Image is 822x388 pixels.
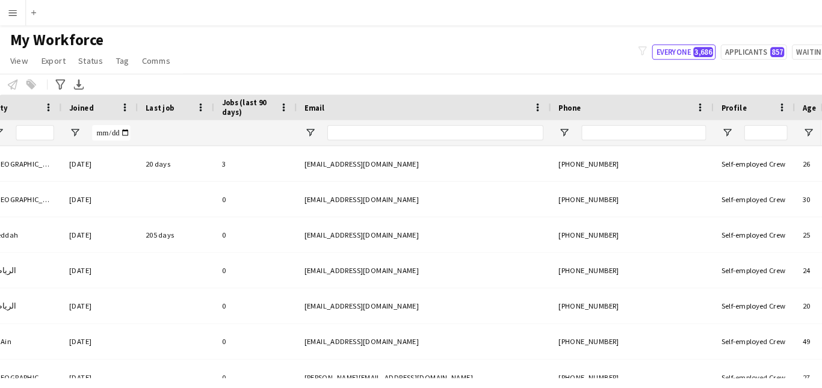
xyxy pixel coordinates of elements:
div: [DATE] [58,340,131,374]
input: Email Filter Input [310,119,515,133]
span: Age [760,97,773,106]
button: Open Filter Menu [683,120,694,131]
span: 96 [800,45,810,54]
div: Self-employed Crew [676,273,753,306]
button: Open Filter Menu [760,120,771,131]
a: View [5,49,31,65]
div: [PHONE_NUMBER] [522,172,676,205]
span: 3,686 [657,45,675,54]
div: [PHONE_NUMBER] [522,273,676,306]
div: Self-employed Crew [676,138,753,171]
div: 30 [753,172,803,205]
span: 1 filter set [64,374,95,383]
div: [EMAIL_ADDRESS][DOMAIN_NAME] [281,206,522,239]
app-action-btn: Advanced filters [50,73,64,87]
span: Profile [683,97,707,106]
a: Tag [105,49,127,65]
div: 3 [203,138,281,171]
div: [DATE] [58,239,131,273]
span: Tag [110,52,122,63]
button: Open Filter Menu [529,120,540,131]
div: [DATE] [58,273,131,306]
div: Self-employed Crew [676,206,753,239]
div: 20 days [131,138,203,171]
input: City Filter Input [15,119,51,133]
div: [PERSON_NAME][EMAIL_ADDRESS][DOMAIN_NAME] [281,340,522,374]
div: 0 [203,307,281,340]
div: 0 [203,172,281,205]
div: [DATE] [58,172,131,205]
div: Self-employed Crew [676,239,753,273]
a: Export [34,49,67,65]
button: Everyone3,686 [617,42,678,57]
span: Phone [529,97,550,106]
a: Status [69,49,102,65]
div: 20 [753,273,803,306]
div: [PHONE_NUMBER] [522,206,676,239]
span: 857 [729,45,743,54]
div: Self-employed Crew [676,340,753,374]
span: Joined [66,97,89,106]
span: Status [74,52,97,63]
input: Profile Filter Input [705,119,746,133]
div: [DATE] [58,307,131,340]
span: Last job [138,97,165,106]
button: Open Filter Menu [66,120,76,131]
span: Comms [134,52,161,63]
button: Open Filter Menu [288,120,299,131]
span: Export [39,52,62,63]
div: [EMAIL_ADDRESS][DOMAIN_NAME] [281,307,522,340]
input: Joined Filter Input [87,119,123,133]
div: 205 days [131,206,203,239]
div: 0 [203,206,281,239]
span: My Workforce [10,29,98,47]
div: [DATE] [58,138,131,171]
input: Phone Filter Input [551,119,669,133]
div: [PHONE_NUMBER] [522,307,676,340]
div: 49 [753,307,803,340]
div: 0 [203,239,281,273]
span: View [10,52,26,63]
div: [PHONE_NUMBER] [522,138,676,171]
div: [EMAIL_ADDRESS][DOMAIN_NAME] [281,239,522,273]
span: Jobs (last 90 days) [210,93,259,111]
div: 26 [753,138,803,171]
div: [EMAIL_ADDRESS][DOMAIN_NAME] [281,273,522,306]
div: [PHONE_NUMBER] [522,340,676,374]
div: [EMAIL_ADDRESS][DOMAIN_NAME] [281,138,522,171]
button: Remove filters [95,372,150,385]
button: Waiting list96 [750,42,812,57]
span: Email [288,97,307,106]
div: Self-employed Crew [676,172,753,205]
div: [EMAIL_ADDRESS][DOMAIN_NAME] [281,172,522,205]
button: Applicants857 [682,42,745,57]
a: Comms [129,49,166,65]
div: 24 [753,239,803,273]
div: 0 [203,273,281,306]
div: 25 [753,206,803,239]
div: Self-employed Crew [676,307,753,340]
div: 27 [753,340,803,374]
div: [DATE] [58,206,131,239]
app-action-btn: Export XLSX [67,73,82,87]
div: 0 [203,340,281,374]
div: [PHONE_NUMBER] [522,239,676,273]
